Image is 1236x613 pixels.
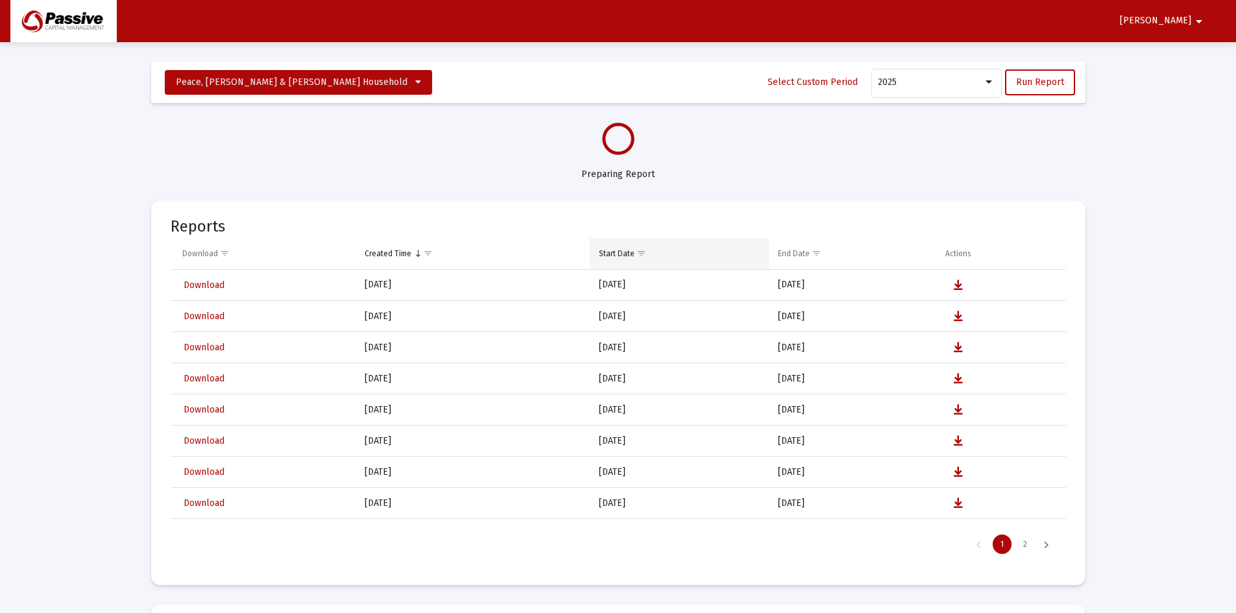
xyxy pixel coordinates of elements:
td: [DATE] [769,519,936,550]
td: [DATE] [769,301,936,332]
td: Column Created Time [356,238,590,269]
td: [DATE] [590,488,768,519]
div: [DATE] [365,497,581,510]
span: Download [184,498,224,509]
div: Created Time [365,248,411,259]
div: Data grid [171,238,1066,562]
div: [DATE] [365,341,581,354]
span: Peace, [PERSON_NAME] & [PERSON_NAME] Household [176,77,407,88]
button: Peace, [PERSON_NAME] & [PERSON_NAME] Household [165,70,432,95]
span: 2025 [878,77,897,88]
div: [DATE] [365,310,581,323]
td: [DATE] [590,332,768,363]
img: Dashboard [20,8,107,34]
td: [DATE] [769,394,936,426]
td: [DATE] [769,457,936,488]
td: [DATE] [769,270,936,301]
span: Download [184,280,224,291]
span: Select Custom Period [768,77,858,88]
span: Show filter options for column 'Created Time' [423,248,433,258]
td: Column Download [171,238,356,269]
span: Download [184,342,224,353]
div: Start Date [599,248,635,259]
span: Run Report [1016,77,1064,88]
div: Preparing Report [151,155,1085,181]
span: Show filter options for column 'End Date' [812,248,821,258]
td: [DATE] [769,426,936,457]
span: Show filter options for column 'Download' [220,248,230,258]
div: Next Page [1036,535,1057,554]
td: Column Start Date [590,238,768,269]
button: Run Report [1005,69,1075,95]
td: [DATE] [769,332,936,363]
td: [DATE] [590,426,768,457]
div: [DATE] [365,372,581,385]
span: Download [184,311,224,322]
td: [DATE] [590,363,768,394]
button: [PERSON_NAME] [1104,8,1222,34]
span: Download [184,404,224,415]
td: [DATE] [769,488,936,519]
div: [DATE] [365,435,581,448]
td: Column Actions [936,238,1066,269]
td: [DATE] [590,270,768,301]
div: [DATE] [365,278,581,291]
td: [DATE] [590,394,768,426]
div: Actions [945,248,971,259]
span: [PERSON_NAME] [1120,16,1191,27]
td: [DATE] [590,457,768,488]
span: Show filter options for column 'Start Date' [636,248,646,258]
div: [DATE] [365,466,581,479]
span: Download [184,466,224,477]
div: Page 2 [1015,535,1035,554]
div: Download [182,248,218,259]
div: Page 1 [993,535,1012,554]
td: [DATE] [590,301,768,332]
div: Page Navigation [171,526,1066,562]
td: Column End Date [769,238,936,269]
td: [DATE] [769,363,936,394]
span: Download [184,373,224,384]
span: Download [184,435,224,446]
div: Previous Page [968,535,989,554]
div: [DATE] [365,403,581,416]
mat-icon: arrow_drop_down [1191,8,1207,34]
div: End Date [778,248,810,259]
mat-card-title: Reports [171,220,225,233]
td: [DATE] [590,519,768,550]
